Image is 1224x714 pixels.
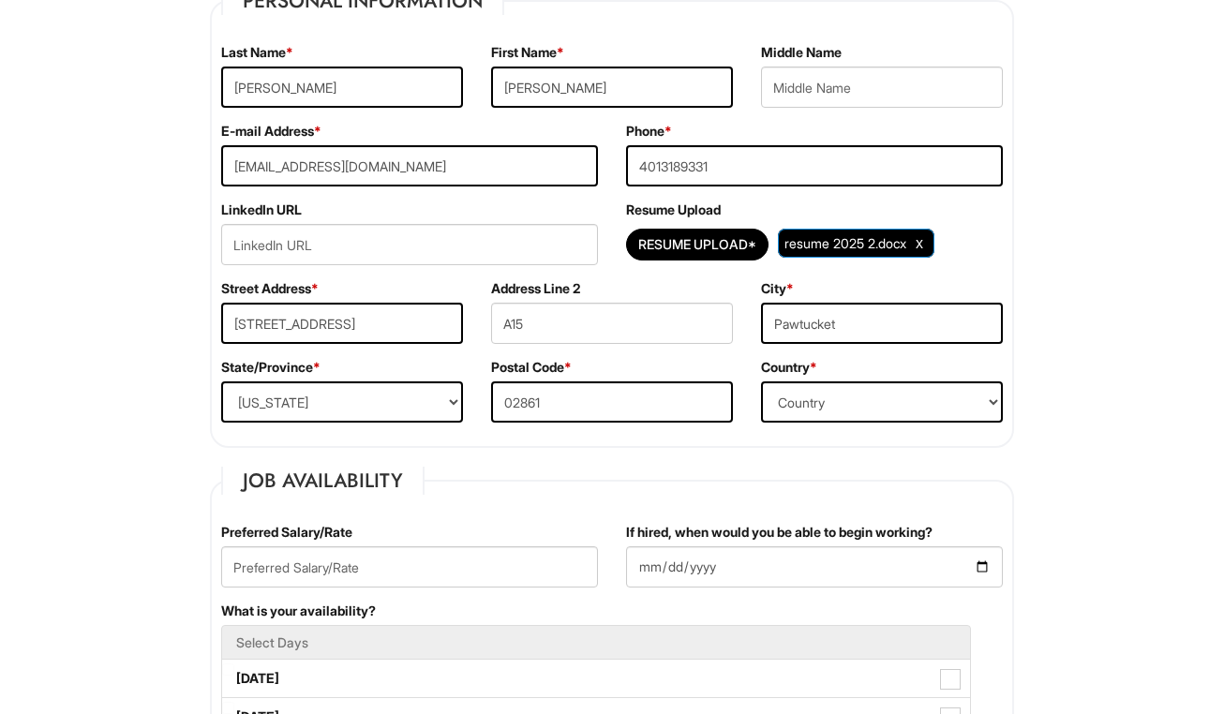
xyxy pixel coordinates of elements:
input: First Name [491,67,733,108]
label: Phone [626,122,672,141]
label: Address Line 2 [491,279,580,298]
label: Resume Upload [626,201,721,219]
a: Clear Uploaded File [911,231,928,256]
label: Street Address [221,279,319,298]
select: State/Province [221,381,463,423]
label: Postal Code [491,358,572,377]
label: Last Name [221,43,293,62]
input: Phone [626,145,1003,186]
input: Postal Code [491,381,733,423]
legend: Job Availability [221,467,425,495]
select: Country [761,381,1003,423]
label: Country [761,358,817,377]
input: Middle Name [761,67,1003,108]
label: Preferred Salary/Rate [221,523,352,542]
input: E-mail Address [221,145,598,186]
input: Apt., Suite, Box, etc. [491,303,733,344]
label: [DATE] [222,660,970,697]
label: Middle Name [761,43,842,62]
button: Resume Upload*Resume Upload* [626,229,769,260]
input: Preferred Salary/Rate [221,546,598,588]
input: City [761,303,1003,344]
input: Last Name [221,67,463,108]
label: State/Province [221,358,321,377]
label: What is your availability? [221,602,376,620]
span: resume 2025 2.docx [784,235,906,251]
label: If hired, when would you be able to begin working? [626,523,933,542]
label: City [761,279,794,298]
h5: Select Days [236,635,956,649]
label: LinkedIn URL [221,201,302,219]
input: Street Address [221,303,463,344]
label: E-mail Address [221,122,321,141]
input: LinkedIn URL [221,224,598,265]
label: First Name [491,43,564,62]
